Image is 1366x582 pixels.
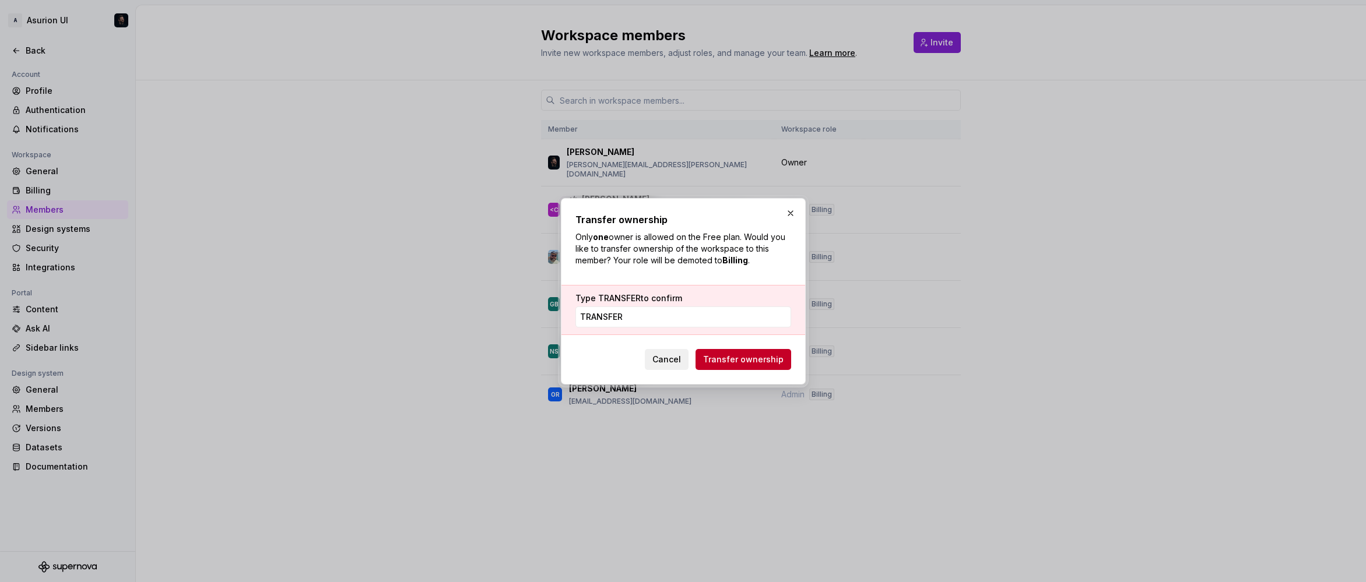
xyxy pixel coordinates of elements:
[575,231,791,266] p: Only owner is allowed on the Free plan. Would you like to transfer ownership of the workspace to ...
[703,354,784,365] span: Transfer ownership
[722,255,748,265] strong: Billing
[652,354,681,365] span: Cancel
[598,293,641,303] span: TRANSFER
[575,292,682,304] label: Type to confirm
[645,349,689,370] button: Cancel
[575,306,791,327] input: TRANSFER
[696,349,791,370] button: Transfer ownership
[593,232,609,242] strong: one
[575,213,791,227] h2: Transfer ownership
